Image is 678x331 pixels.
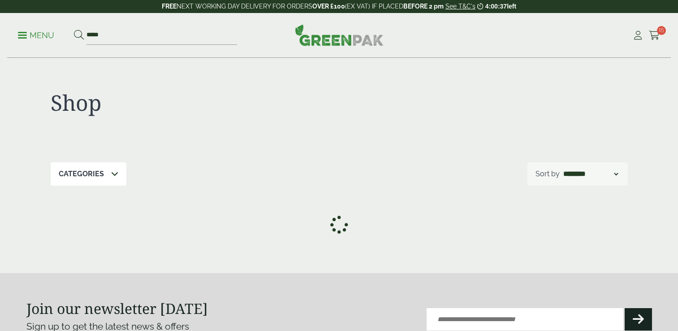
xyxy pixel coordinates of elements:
[51,90,339,116] h1: Shop
[18,30,54,41] p: Menu
[657,26,666,35] span: 15
[59,169,104,179] p: Categories
[445,3,475,10] a: See T&C's
[649,31,660,40] i: Cart
[485,3,507,10] span: 4:00:37
[649,29,660,42] a: 15
[561,169,620,179] select: Shop order
[632,31,643,40] i: My Account
[162,3,177,10] strong: FREE
[18,30,54,39] a: Menu
[312,3,345,10] strong: OVER £100
[403,3,444,10] strong: BEFORE 2 pm
[507,3,516,10] span: left
[295,24,384,46] img: GreenPak Supplies
[535,169,560,179] p: Sort by
[26,299,208,318] strong: Join our newsletter [DATE]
